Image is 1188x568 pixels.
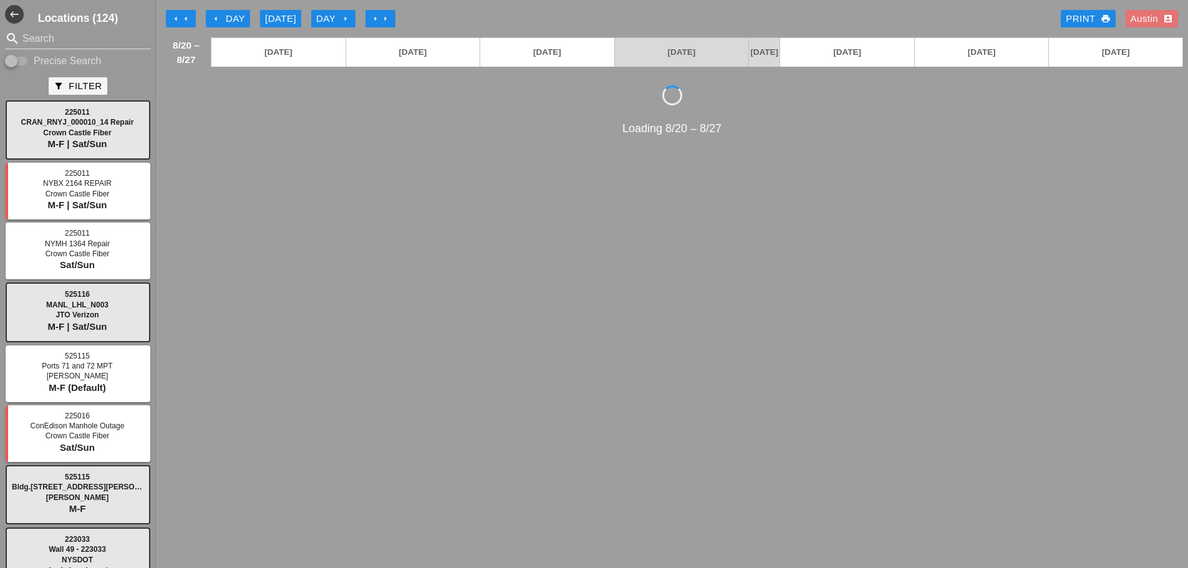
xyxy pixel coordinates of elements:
button: Shrink Sidebar [5,5,24,24]
a: [DATE] [480,38,614,67]
span: CRAN_RNYJ_000010_14 Repair [21,118,134,127]
a: Print [1061,10,1115,27]
span: 223033 [65,535,90,544]
span: Crown Castle Fiber [46,249,110,258]
span: 525116 [65,290,90,299]
div: Austin [1131,12,1173,26]
i: search [5,31,20,46]
span: Sat/Sun [60,442,95,453]
button: Filter [49,77,107,95]
span: M-F | Sat/Sun [47,138,107,149]
input: Search [22,29,133,49]
button: Day [311,10,355,27]
span: Crown Castle Fiber [43,128,111,137]
span: 225011 [65,169,90,178]
i: filter_alt [54,81,64,91]
span: 8/20 – 8/27 [168,38,205,67]
i: account_box [1163,14,1173,24]
div: Filter [54,79,102,94]
span: M-F | Sat/Sun [47,200,107,210]
a: [DATE] [615,38,749,67]
span: NYSDOT [62,556,93,564]
a: [DATE] [1049,38,1182,67]
div: Enable Precise search to match search terms exactly. [5,54,151,69]
i: arrow_right [380,14,390,24]
span: NYBX 2164 REPAIR [43,179,112,188]
span: M-F | Sat/Sun [47,321,107,332]
i: arrow_left [171,14,181,24]
span: Crown Castle Fiber [46,431,110,440]
label: Precise Search [34,55,102,67]
span: 225011 [65,229,90,238]
span: Ports 71 and 72 MPT [42,362,112,370]
a: [DATE] [749,38,780,67]
span: 225011 [65,108,90,117]
span: Sat/Sun [60,259,95,270]
span: M-F [69,503,86,514]
a: [DATE] [915,38,1049,67]
span: [PERSON_NAME] [47,372,109,380]
div: Day [211,12,245,26]
div: Day [316,12,350,26]
i: arrow_left [181,14,191,24]
i: print [1101,14,1111,24]
button: Austin [1126,10,1178,27]
div: [DATE] [265,12,296,26]
span: JTO Verizon [56,310,99,319]
span: ConEdison Manhole Outage [31,421,125,430]
span: 525115 [65,352,90,360]
i: arrow_right [340,14,350,24]
i: west [5,5,24,24]
button: Day [206,10,250,27]
span: MANL_LHL_N003 [46,301,109,309]
a: [DATE] [780,38,914,67]
a: [DATE] [346,38,480,67]
i: arrow_left [211,14,221,24]
span: Crown Castle Fiber [46,190,110,198]
span: 525115 [65,473,90,481]
span: Wall 49 - 223033 [49,545,106,554]
div: Print [1066,12,1110,26]
span: 225016 [65,412,90,420]
button: Move Ahead 1 Week [365,10,395,27]
span: Bldg.[STREET_ADDRESS][PERSON_NAME] [12,483,168,491]
a: [DATE] [211,38,345,67]
span: NYMH 1364 Repair [45,239,110,248]
span: M-F (Default) [49,382,106,393]
span: [PERSON_NAME] [46,493,109,502]
i: arrow_right [370,14,380,24]
button: [DATE] [260,10,301,27]
div: Loading 8/20 – 8/27 [161,120,1183,137]
button: Move Back 1 Week [166,10,196,27]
